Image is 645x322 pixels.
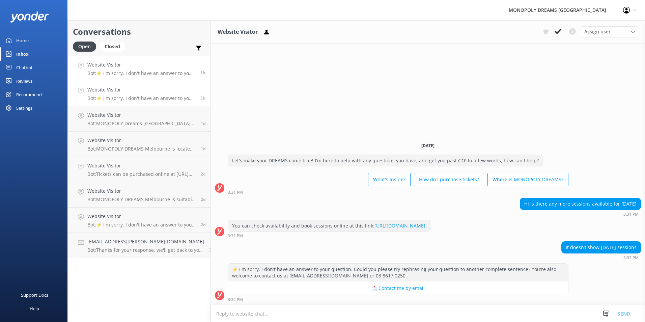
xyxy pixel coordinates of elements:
[228,155,543,166] div: Let's make your DREAMS come true! I'm here to help with any questions you have, and get you past ...
[201,146,205,152] span: Oct 07 2025 07:25am (UTC +11:00) Australia/Sydney
[68,208,211,233] a: Website VisitorBot:⚡ I'm sorry, I don't have an answer to your question. Could you please try rep...
[374,222,427,229] a: [URL][DOMAIN_NAME].
[487,173,568,186] button: Where is MONOPOLY DREAMS?
[68,132,211,157] a: Website VisitorBot:MONOPOLY DREAMS Melbourne is located on the Lower Ground Floor of [GEOGRAPHIC_...
[87,171,196,177] p: Bot: Tickets can be purchased online at [URL][DOMAIN_NAME] or at our admissions desk. It is highl...
[228,298,243,302] strong: 3:32 PM
[87,187,196,195] h4: Website Visitor
[581,26,638,37] div: Assign User
[87,137,196,144] h4: Website Visitor
[228,264,568,281] div: ⚡ I'm sorry, I don't have an answer to your question. Could you please try rephrasing your questi...
[87,222,196,228] p: Bot: ⚡ I'm sorry, I don't have an answer to your question. Could you please try rephrasing your q...
[228,220,431,232] div: You can check availability and book sessions online at this link:
[228,297,568,302] div: Oct 08 2025 03:32pm (UTC +11:00) Australia/Sydney
[201,171,205,177] span: Oct 06 2025 04:51pm (UTC +11:00) Australia/Sydney
[228,281,568,295] button: 📩 Contact me by email
[73,42,96,52] div: Open
[561,255,641,260] div: Oct 08 2025 03:32pm (UTC +11:00) Australia/Sydney
[414,173,484,186] button: How do I purchase tickets?
[623,212,639,216] strong: 3:31 PM
[73,25,205,38] h2: Conversations
[87,61,195,69] h4: Website Visitor
[87,120,196,127] p: Bot: MONOPOLY Dreams [GEOGRAPHIC_DATA] welcomes school excursions for primary, secondary, and ter...
[87,70,195,76] p: Bot: ⚡ I'm sorry, I don't have an answer to your question. Could you please try rephrasing your q...
[201,120,205,126] span: Oct 07 2025 12:22pm (UTC +11:00) Australia/Sydney
[68,182,211,208] a: Website VisitorBot:MONOPOLY DREAMS Melbourne is suitable for all ages, including 2-year-olds. How...
[68,106,211,132] a: Website VisitorBot:MONOPOLY Dreams [GEOGRAPHIC_DATA] welcomes school excursions for primary, seco...
[520,198,641,210] div: Hi is there any more sessions available for [DATE]
[228,233,431,238] div: Oct 08 2025 03:31pm (UTC +11:00) Australia/Sydney
[218,28,258,36] h3: Website Visitor
[16,74,32,88] div: Reviews
[520,212,641,216] div: Oct 08 2025 03:31pm (UTC +11:00) Australia/Sydney
[87,95,195,101] p: Bot: ⚡ I'm sorry, I don't have an answer to your question. Could you please try rephrasing your q...
[228,234,243,238] strong: 3:31 PM
[368,173,411,186] button: What's inside?
[68,56,211,81] a: Website VisitorBot:⚡ I'm sorry, I don't have an answer to your question. Could you please try rep...
[16,61,33,74] div: Chatbot
[87,111,196,119] h4: Website Visitor
[73,43,100,50] a: Open
[417,143,439,149] span: [DATE]
[30,302,39,315] div: Help
[87,238,204,245] h4: [EMAIL_ADDRESS][PERSON_NAME][DOMAIN_NAME]
[228,190,243,194] strong: 3:31 PM
[16,101,32,115] div: Settings
[623,256,639,260] strong: 3:32 PM
[87,213,196,220] h4: Website Visitor
[562,242,641,253] div: It doesn’t show [DATE] sessions
[87,146,196,152] p: Bot: MONOPOLY DREAMS Melbourne is located on the Lower Ground Floor of [GEOGRAPHIC_DATA]. To acce...
[200,95,205,101] span: Oct 08 2025 11:25am (UTC +11:00) Australia/Sydney
[16,47,29,61] div: Inbox
[68,157,211,182] a: Website VisitorBot:Tickets can be purchased online at [URL][DOMAIN_NAME] or at our admissions des...
[201,196,205,202] span: Oct 06 2025 01:26pm (UTC +11:00) Australia/Sydney
[87,162,196,169] h4: Website Visitor
[209,247,214,253] span: Oct 05 2025 05:01pm (UTC +11:00) Australia/Sydney
[16,88,42,101] div: Recommend
[87,196,196,203] p: Bot: MONOPOLY DREAMS Melbourne is suitable for all ages, including 2-year-olds. However, please n...
[201,222,205,227] span: Oct 06 2025 08:36am (UTC +11:00) Australia/Sydney
[68,233,211,258] a: [EMAIL_ADDRESS][PERSON_NAME][DOMAIN_NAME]Bot:Thanks for your response, we'll get back to you as s...
[87,86,195,93] h4: Website Visitor
[21,288,48,302] div: Support Docs
[87,247,204,253] p: Bot: Thanks for your response, we'll get back to you as soon as we can during opening hours.
[584,28,611,35] span: Assign user
[16,34,29,47] div: Home
[200,70,205,76] span: Oct 08 2025 03:32pm (UTC +11:00) Australia/Sydney
[68,81,211,106] a: Website VisitorBot:⚡ I'm sorry, I don't have an answer to your question. Could you please try rep...
[100,43,129,50] a: Closed
[228,190,568,194] div: Oct 08 2025 03:31pm (UTC +11:00) Australia/Sydney
[100,42,125,52] div: Closed
[10,11,49,23] img: yonder-white-logo.png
